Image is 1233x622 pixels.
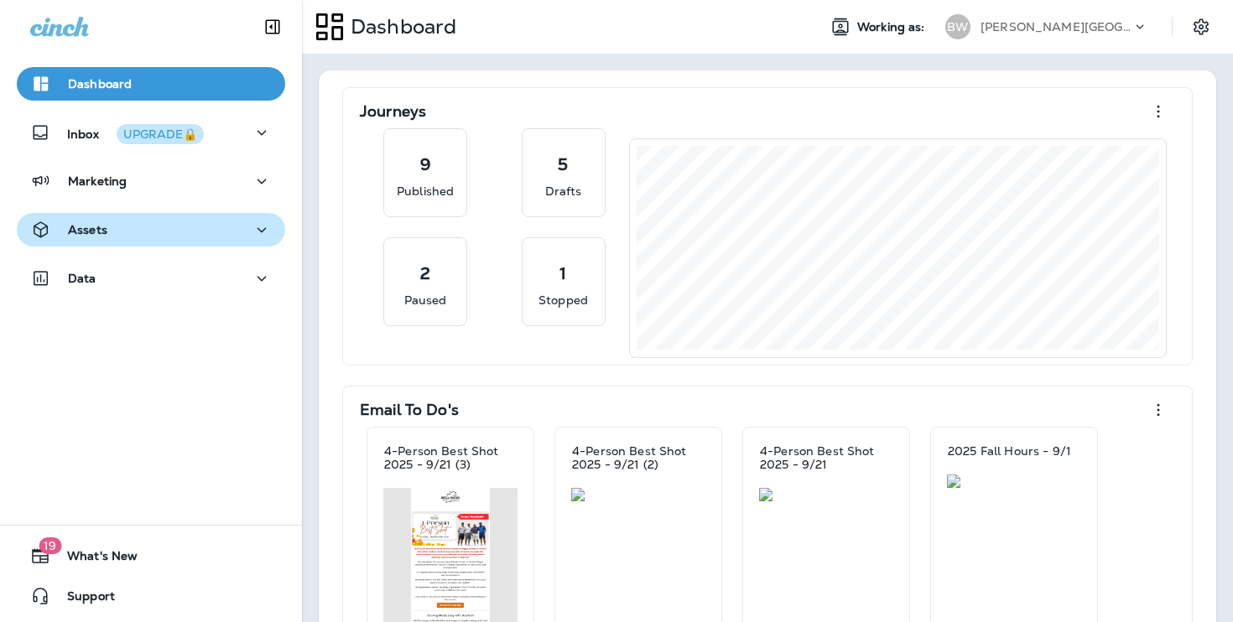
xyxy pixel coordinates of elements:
[17,164,285,198] button: Marketing
[948,444,1071,458] p: 2025 Fall Hours - 9/1
[545,183,582,200] p: Drafts
[857,20,929,34] span: Working as:
[17,579,285,613] button: Support
[123,128,197,140] div: UPGRADE🔒
[397,183,454,200] p: Published
[67,124,204,142] p: Inbox
[572,444,705,471] p: 4-Person Best Shot 2025 - 9/21 (2)
[947,474,1081,488] img: 909d0d11-d402-448d-b443-c02118bc6d44.jpg
[68,174,127,188] p: Marketing
[360,402,459,418] p: Email To Do's
[17,262,285,295] button: Data
[571,488,705,501] img: c38cfd5f-c851-44c6-aff0-55e0d4c5d1c6.jpg
[420,265,430,282] p: 2
[1186,12,1216,42] button: Settings
[68,272,96,285] p: Data
[249,10,296,44] button: Collapse Sidebar
[360,103,426,120] p: Journeys
[68,223,107,236] p: Assets
[760,444,892,471] p: 4-Person Best Shot 2025 - 9/21
[17,213,285,246] button: Assets
[559,265,566,282] p: 1
[420,156,431,173] p: 9
[558,156,568,173] p: 5
[538,292,588,308] p: Stopped
[981,20,1132,34] p: [PERSON_NAME][GEOGRAPHIC_DATA][PERSON_NAME]
[50,589,115,609] span: Support
[68,77,132,91] p: Dashboard
[117,124,204,144] button: UPGRADE🔒
[39,537,61,554] span: 19
[404,292,447,308] p: Paused
[945,14,970,39] div: BW
[344,14,456,39] p: Dashboard
[17,67,285,101] button: Dashboard
[17,539,285,573] button: 19What's New
[50,549,138,569] span: What's New
[384,444,517,471] p: 4-Person Best Shot 2025 - 9/21 (3)
[17,116,285,149] button: InboxUPGRADE🔒
[759,488,893,501] img: 3bba9b2f-6feb-4291-95e1-e0b90d6c1044.jpg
